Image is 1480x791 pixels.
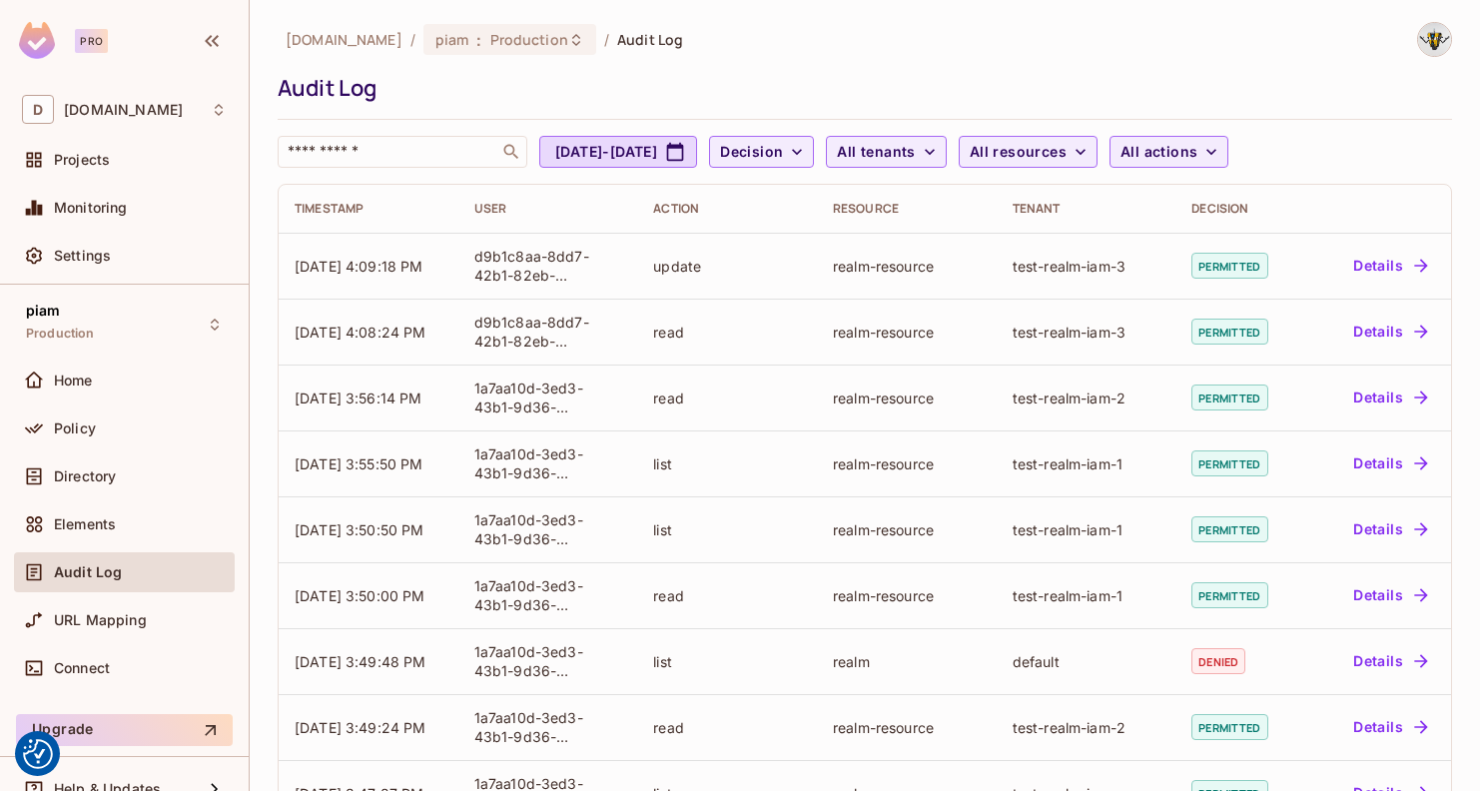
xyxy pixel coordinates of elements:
span: permitted [1191,582,1267,608]
button: Details [1345,382,1435,413]
button: Details [1345,513,1435,545]
div: test-realm-iam-1 [1013,586,1160,605]
li: / [410,30,415,49]
button: All tenants [826,136,946,168]
div: 1a7aa10d-3ed3-43b1-9d36-e88c92031d50 [474,510,622,548]
span: [DATE] 3:49:24 PM [295,719,426,736]
div: Audit Log [278,73,1442,103]
span: piam [435,30,469,49]
span: All tenants [837,140,915,165]
span: Audit Log [54,564,122,580]
div: realm-resource [833,718,981,737]
span: [DATE] 3:50:50 PM [295,521,424,538]
div: User [474,201,622,217]
img: Revisit consent button [23,739,53,769]
span: [DATE] 4:08:24 PM [295,324,426,341]
button: Details [1345,645,1435,677]
div: default [1013,652,1160,671]
div: realm-resource [833,586,981,605]
span: Projects [54,152,110,168]
div: 1a7aa10d-3ed3-43b1-9d36-e88c92031d50 [474,379,622,416]
div: realm-resource [833,454,981,473]
div: Tenant [1013,201,1160,217]
span: Monitoring [54,200,128,216]
div: 1a7aa10d-3ed3-43b1-9d36-e88c92031d50 [474,576,622,614]
button: Decision [709,136,814,168]
span: Production [26,326,95,342]
div: Timestamp [295,201,442,217]
div: test-realm-iam-3 [1013,257,1160,276]
div: read [653,586,801,605]
div: Resource [833,201,981,217]
div: realm [833,652,981,671]
span: [DATE] 3:49:48 PM [295,653,426,670]
div: list [653,652,801,671]
span: Home [54,373,93,389]
div: 1a7aa10d-3ed3-43b1-9d36-e88c92031d50 [474,642,622,680]
div: update [653,257,801,276]
button: All actions [1110,136,1228,168]
img: SReyMgAAAABJRU5ErkJggg== [19,22,55,59]
div: Pro [75,29,108,53]
span: permitted [1191,714,1267,740]
span: [DATE] 3:50:00 PM [295,587,425,604]
span: [DATE] 4:09:18 PM [295,258,423,275]
div: list [653,520,801,539]
div: realm-resource [833,257,981,276]
button: Consent Preferences [23,739,53,769]
div: d9b1c8aa-8dd7-42b1-82eb-add953745199 [474,247,622,285]
div: read [653,718,801,737]
span: : [475,32,482,48]
button: Upgrade [16,714,233,746]
span: Elements [54,516,116,532]
button: Details [1345,711,1435,743]
span: Audit Log [617,30,683,49]
div: 1a7aa10d-3ed3-43b1-9d36-e88c92031d50 [474,708,622,746]
div: read [653,389,801,407]
div: test-realm-iam-3 [1013,323,1160,342]
button: [DATE]-[DATE] [539,136,697,168]
div: realm-resource [833,323,981,342]
span: denied [1191,648,1245,674]
div: Decision [1191,201,1289,217]
span: All resources [970,140,1067,165]
div: d9b1c8aa-8dd7-42b1-82eb-add953745199 [474,313,622,351]
span: Policy [54,420,96,436]
div: test-realm-iam-2 [1013,718,1160,737]
button: Details [1345,250,1435,282]
button: Details [1345,579,1435,611]
span: Workspace: datev.de [64,102,183,118]
button: Details [1345,447,1435,479]
span: permitted [1191,385,1267,410]
li: / [604,30,609,49]
span: Directory [54,468,116,484]
button: Details [1345,316,1435,348]
span: permitted [1191,319,1267,345]
span: D [22,95,54,124]
div: list [653,454,801,473]
div: Action [653,201,801,217]
span: URL Mapping [54,612,147,628]
div: realm-resource [833,389,981,407]
div: test-realm-iam-1 [1013,520,1160,539]
div: test-realm-iam-1 [1013,454,1160,473]
span: [DATE] 3:55:50 PM [295,455,423,472]
span: Production [490,30,568,49]
span: piam [26,303,61,319]
div: realm-resource [833,520,981,539]
div: test-realm-iam-2 [1013,389,1160,407]
img: Hartmann, Patrick [1418,23,1451,56]
span: permitted [1191,450,1267,476]
span: permitted [1191,253,1267,279]
span: permitted [1191,516,1267,542]
span: Decision [720,140,783,165]
div: read [653,323,801,342]
span: Connect [54,660,110,676]
span: Settings [54,248,111,264]
span: the active workspace [286,30,402,49]
button: All resources [959,136,1098,168]
span: [DATE] 3:56:14 PM [295,390,422,406]
span: All actions [1120,140,1197,165]
div: 1a7aa10d-3ed3-43b1-9d36-e88c92031d50 [474,444,622,482]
